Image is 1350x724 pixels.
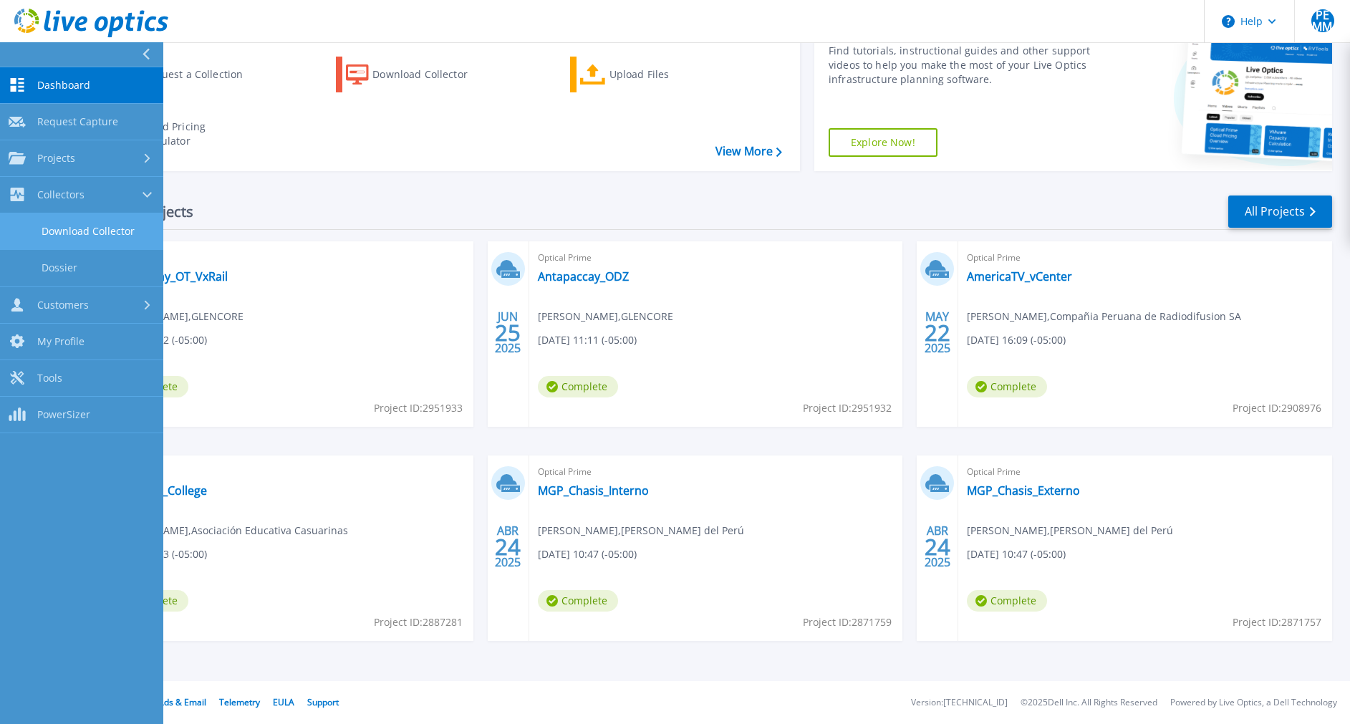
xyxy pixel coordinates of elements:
span: Project ID: 2951932 [803,400,892,416]
a: Cloud Pricing Calculator [102,116,261,152]
span: Request Capture [37,115,118,128]
span: PowerSizer [37,408,90,421]
a: All Projects [1228,196,1332,228]
li: Version: [TECHNICAL_ID] [911,698,1008,708]
span: Optical Prime [108,250,465,266]
span: Customers [37,299,89,312]
a: Explore Now! [829,128,937,157]
span: Complete [538,376,618,397]
span: Project ID: 2887281 [374,614,463,630]
span: Complete [538,590,618,612]
span: 24 [925,541,950,553]
span: Complete [967,590,1047,612]
a: Antapaccay_ODZ [538,269,629,284]
a: Download Collector [336,57,496,92]
a: Support [307,696,339,708]
span: Optical Prime [538,250,895,266]
div: Cloud Pricing Calculator [140,120,255,148]
span: Project ID: 2908976 [1233,400,1321,416]
span: Project ID: 2871757 [1233,614,1321,630]
li: © 2025 Dell Inc. All Rights Reserved [1021,698,1157,708]
a: Upload Files [570,57,730,92]
li: Powered by Live Optics, a Dell Technology [1170,698,1337,708]
span: Project ID: 2951933 [374,400,463,416]
div: Upload Files [609,60,724,89]
span: [DATE] 10:47 (-05:00) [967,546,1066,562]
a: EULA [273,696,294,708]
div: Request a Collection [143,60,257,89]
span: [PERSON_NAME] , [PERSON_NAME] del Perú [967,523,1173,539]
span: [PERSON_NAME] , Asociación Educativa Casuarinas [108,523,348,539]
span: Optical Prime [967,464,1324,480]
a: AmericaTV_vCenter [967,269,1072,284]
div: ABR 2025 [494,521,521,573]
span: Collectors [37,188,85,201]
span: [DATE] 10:47 (-05:00) [538,546,637,562]
span: Optical Prime [967,250,1324,266]
span: Project ID: 2871759 [803,614,892,630]
span: Dashboard [37,79,90,92]
div: JUN 2025 [494,307,521,359]
span: [PERSON_NAME] , Compañia Peruana de Radiodifusion SA [967,309,1241,324]
span: Tools [37,372,62,385]
span: [DATE] 16:09 (-05:00) [967,332,1066,348]
span: [PERSON_NAME] , [PERSON_NAME] del Perú [538,523,744,539]
a: Request a Collection [102,57,261,92]
span: Projects [37,152,75,165]
span: [PERSON_NAME] , GLENCORE [108,309,244,324]
a: MGP_Chasis_Externo [967,483,1080,498]
span: [DATE] 11:11 (-05:00) [538,332,637,348]
div: ABR 2025 [924,521,951,573]
span: 22 [925,327,950,339]
span: Optical Prime [108,464,465,480]
a: Ads & Email [158,696,206,708]
span: Optical Prime [538,464,895,480]
span: Complete [967,376,1047,397]
a: Antapaccay_OT_VxRail [108,269,228,284]
div: Download Collector [372,60,487,89]
span: My Profile [37,335,85,348]
span: 25 [495,327,521,339]
a: Telemetry [219,696,260,708]
div: Find tutorials, instructional guides and other support videos to help you make the most of your L... [829,44,1092,87]
a: MGP_Chasis_Interno [538,483,649,498]
span: 24 [495,541,521,553]
div: MAY 2025 [924,307,951,359]
span: PEMM [1311,9,1334,32]
a: View More [715,145,782,158]
span: [PERSON_NAME] , GLENCORE [538,309,673,324]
